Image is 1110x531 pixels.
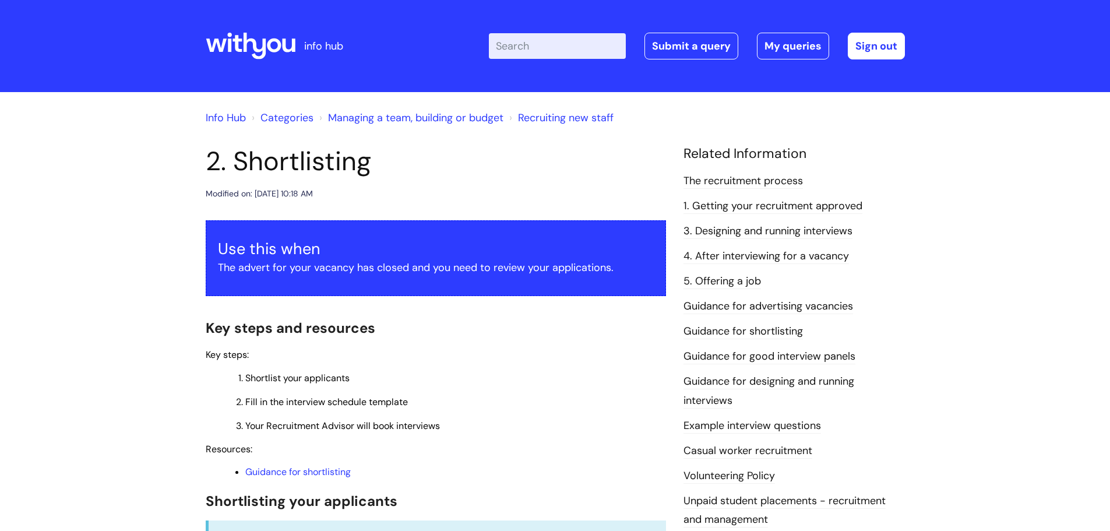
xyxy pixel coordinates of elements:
[683,224,852,239] a: 3. Designing and running interviews
[683,374,854,408] a: Guidance for designing and running interviews
[683,324,803,339] a: Guidance for shortlisting
[489,33,626,59] input: Search
[489,33,905,59] div: | -
[218,240,654,258] h3: Use this when
[683,174,803,189] a: The recruitment process
[328,111,503,125] a: Managing a team, building or budget
[245,372,350,384] span: Shortlist your applicants
[683,274,761,289] a: 5. Offering a job
[206,443,252,455] span: Resources:
[206,492,397,510] span: Shortlisting your applicants
[683,146,905,162] h4: Related Information
[260,111,313,125] a: Categories
[506,108,614,127] li: Recruiting new staff
[249,108,313,127] li: Solution home
[683,494,886,528] a: Unpaid student placements - recruitment and management
[683,349,855,364] a: Guidance for good interview panels
[644,33,738,59] a: Submit a query
[316,108,503,127] li: Managing a team, building or budget
[206,111,246,125] a: Info Hub
[245,396,408,408] span: Fill in the interview schedule template
[683,444,812,459] a: Casual worker recruitment
[757,33,829,59] a: My queries
[206,146,666,177] h1: 2. Shortlisting
[518,111,614,125] a: Recruiting new staff
[683,469,775,484] a: Volunteering Policy
[683,199,862,214] a: 1. Getting your recruitment approved
[683,299,853,314] a: Guidance for advertising vacancies
[245,466,351,478] a: Guidance for shortlisting
[304,37,343,55] p: info hub
[245,420,440,432] span: Your Recruitment Advisor will book interviews
[206,349,249,361] span: Key steps:
[206,319,375,337] span: Key steps and resources
[683,419,821,434] a: Example interview questions
[206,187,313,201] div: Modified on: [DATE] 10:18 AM
[683,249,849,264] a: 4. After interviewing for a vacancy
[218,258,654,277] p: The advert for your vacancy has closed and you need to review your applications.
[848,33,905,59] a: Sign out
